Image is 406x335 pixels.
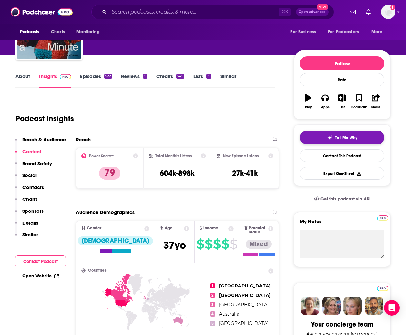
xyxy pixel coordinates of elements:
a: Episodes922 [80,73,112,88]
span: Income [203,226,218,230]
div: List [340,105,345,109]
button: Similar [15,232,38,243]
p: Sponsors [22,208,44,214]
span: More [371,27,382,37]
button: open menu [367,26,391,38]
span: 4 [210,311,215,317]
div: 922 [104,74,112,79]
span: 1 [210,283,215,288]
img: User Profile [381,5,395,19]
button: Reach & Audience [15,136,66,148]
h2: Power Score™ [89,154,114,158]
a: Pro website [377,285,388,291]
h2: Audience Demographics [76,209,135,215]
span: ⌘ K [279,8,291,16]
button: Export One-Sheet [300,167,384,180]
a: Open Website [22,273,59,279]
p: Details [22,220,38,226]
img: Jules Profile [343,297,362,315]
button: Details [15,220,38,232]
button: Play [300,90,317,113]
div: Your concierge team [311,320,373,329]
button: Show profile menu [381,5,395,19]
a: InsightsPodchaser Pro [39,73,71,88]
a: Contact This Podcast [300,149,384,162]
div: 545 [176,74,184,79]
input: Search podcasts, credits, & more... [109,7,279,17]
a: Credits545 [156,73,184,88]
button: open menu [72,26,108,38]
p: Charts [22,196,38,202]
span: [GEOGRAPHIC_DATA] [219,283,271,289]
div: 15 [206,74,211,79]
span: 2 [210,293,215,298]
a: Get this podcast via API [309,191,376,207]
p: Content [22,148,41,155]
button: Contacts [15,184,44,196]
button: open menu [15,26,47,38]
span: 5 [210,321,215,326]
img: Sydney Profile [301,297,320,315]
div: Play [305,105,312,109]
a: Reviews5 [121,73,147,88]
div: Mixed [246,240,272,249]
button: List [334,90,350,113]
span: 37 yo [163,239,186,252]
span: Gender [87,226,101,230]
button: Brand Safety [15,160,52,172]
button: Apps [317,90,333,113]
p: Similar [22,232,38,238]
button: Follow [300,56,384,70]
span: Parental Status [249,226,267,234]
div: Apps [321,105,330,109]
label: My Notes [300,218,384,230]
span: Countries [88,268,107,273]
span: Australia [219,311,239,317]
div: [DEMOGRAPHIC_DATA] [78,236,153,245]
img: Podchaser - Follow, Share and Rate Podcasts [11,6,73,18]
h3: 604k-898k [160,168,195,178]
button: open menu [324,26,368,38]
p: Reach & Audience [22,136,66,143]
div: Open Intercom Messenger [384,300,400,316]
span: Logged in as susansaulny [381,5,395,19]
span: Get this podcast via API [320,196,370,202]
svg: Add a profile image [390,5,395,10]
span: Open Advanced [299,10,326,14]
img: Podchaser Pro [60,74,71,79]
span: [GEOGRAPHIC_DATA] [219,302,269,308]
h2: New Episode Listens [223,154,259,158]
h2: Total Monthly Listens [155,154,192,158]
a: Show notifications dropdown [347,6,358,17]
img: Jon Profile [365,297,383,315]
div: Bookmark [351,105,367,109]
p: Brand Safety [22,160,52,167]
div: Share [371,105,380,109]
span: Podcasts [20,27,39,37]
span: Tell Me Why [335,135,357,140]
a: Pro website [377,214,388,221]
img: Podchaser Pro [377,286,388,291]
p: 79 [99,167,120,180]
img: tell me why sparkle [327,135,332,140]
button: Bookmark [350,90,367,113]
span: For Business [290,27,316,37]
img: Barbara Profile [322,297,341,315]
a: Similar [220,73,236,88]
button: Sponsors [15,208,44,220]
div: Rate [300,73,384,86]
button: Open AdvancedNew [296,8,329,16]
button: tell me why sparkleTell Me Why [300,131,384,144]
span: $ [205,239,212,249]
h1: Podcast Insights [15,114,74,124]
img: Podchaser Pro [377,215,388,221]
h2: Reach [76,136,91,143]
div: 5 [143,74,147,79]
span: $ [230,239,237,249]
a: About [15,73,30,88]
span: $ [221,239,229,249]
span: Monitoring [76,27,99,37]
button: Content [15,148,41,160]
a: Show notifications dropdown [363,6,373,17]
